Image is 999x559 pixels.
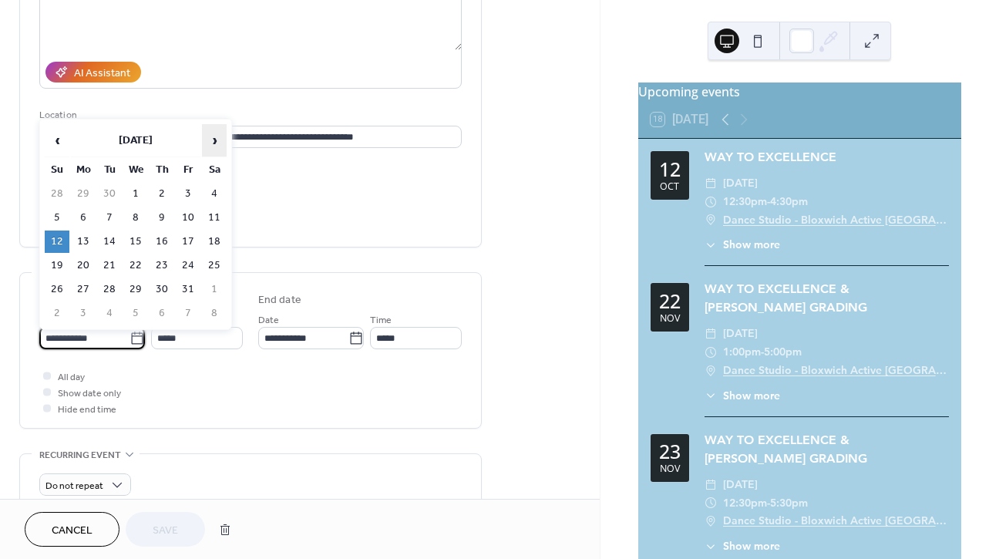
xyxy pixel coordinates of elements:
[705,476,717,494] div: ​
[660,314,680,324] div: Nov
[659,160,681,179] div: 12
[58,402,116,418] span: Hide end time
[723,211,949,230] a: Dance Studio - Bloxwich Active [GEOGRAPHIC_DATA][STREET_ADDRESS]
[176,159,200,181] th: Fr
[638,83,961,101] div: Upcoming events
[45,183,69,205] td: 28
[123,159,148,181] th: We
[150,302,174,325] td: 6
[723,237,780,253] span: Show more
[723,476,758,494] span: [DATE]
[150,231,174,253] td: 16
[45,278,69,301] td: 26
[123,231,148,253] td: 15
[202,159,227,181] th: Sa
[705,211,717,230] div: ​
[705,512,717,530] div: ​
[705,325,717,343] div: ​
[176,278,200,301] td: 31
[123,183,148,205] td: 1
[705,174,717,193] div: ​
[770,494,808,513] span: 5:30pm
[123,278,148,301] td: 29
[71,254,96,277] td: 20
[45,231,69,253] td: 12
[176,183,200,205] td: 3
[71,207,96,229] td: 6
[39,447,121,463] span: Recurring event
[705,388,717,404] div: ​
[705,343,717,362] div: ​
[705,237,717,253] div: ​
[71,124,200,157] th: [DATE]
[705,538,717,554] div: ​
[202,302,227,325] td: 8
[203,125,226,156] span: ›
[45,302,69,325] td: 2
[659,291,681,311] div: 22
[705,431,949,468] div: WAY TO EXCELLENCE & [PERSON_NAME] GRADING
[74,66,130,82] div: AI Assistant
[45,62,141,83] button: AI Assistant
[705,280,949,317] div: WAY TO EXCELLENCE & [PERSON_NAME] GRADING
[659,442,681,461] div: 23
[150,159,174,181] th: Th
[123,254,148,277] td: 22
[71,278,96,301] td: 27
[176,302,200,325] td: 7
[176,254,200,277] td: 24
[97,278,122,301] td: 28
[97,302,122,325] td: 4
[97,254,122,277] td: 21
[71,302,96,325] td: 3
[97,231,122,253] td: 14
[71,231,96,253] td: 13
[123,207,148,229] td: 8
[767,193,770,211] span: -
[150,254,174,277] td: 23
[770,193,808,211] span: 4:30pm
[660,182,679,192] div: Oct
[764,343,802,362] span: 5:00pm
[97,159,122,181] th: Tu
[71,159,96,181] th: Mo
[150,207,174,229] td: 9
[723,343,761,362] span: 1:00pm
[202,278,227,301] td: 1
[25,512,119,547] button: Cancel
[723,538,780,554] span: Show more
[767,494,770,513] span: -
[58,386,121,402] span: Show date only
[202,254,227,277] td: 25
[723,174,758,193] span: [DATE]
[45,477,103,495] span: Do not repeat
[705,494,717,513] div: ​
[45,125,69,156] span: ‹
[45,254,69,277] td: 19
[660,464,680,474] div: Nov
[202,183,227,205] td: 4
[39,107,459,123] div: Location
[723,362,949,380] a: Dance Studio - Bloxwich Active [GEOGRAPHIC_DATA][STREET_ADDRESS]
[97,207,122,229] td: 7
[71,183,96,205] td: 29
[123,302,148,325] td: 5
[258,292,301,308] div: End date
[761,343,764,362] span: -
[97,183,122,205] td: 30
[150,278,174,301] td: 30
[202,231,227,253] td: 18
[705,193,717,211] div: ​
[52,523,92,539] span: Cancel
[723,494,767,513] span: 12:30pm
[723,193,767,211] span: 12:30pm
[45,207,69,229] td: 5
[202,207,227,229] td: 11
[723,325,758,343] span: [DATE]
[370,312,392,328] span: Time
[705,237,780,253] button: ​Show more
[176,231,200,253] td: 17
[58,369,85,386] span: All day
[705,388,780,404] button: ​Show more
